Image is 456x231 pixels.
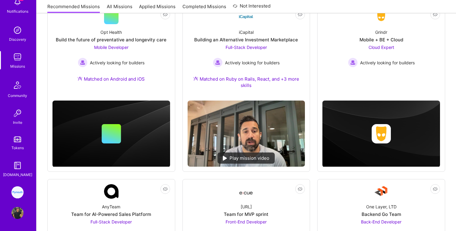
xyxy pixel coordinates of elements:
a: All Missions [107,3,132,13]
img: play [223,156,227,161]
div: Grindr [375,29,387,35]
div: Play mission video [217,152,275,164]
div: Tokens [11,145,24,151]
div: One Layer, LTD [366,204,397,210]
div: Backend Go Team [362,211,401,217]
img: Community [10,78,25,92]
a: User Avatar [10,207,25,219]
div: [DOMAIN_NAME] [3,172,32,178]
img: Company Logo [239,10,253,24]
div: Invite [13,119,22,126]
a: Not Interested [233,2,271,13]
i: icon EyeClosed [163,12,168,17]
div: iCapital [239,29,254,35]
img: Ateam Purple Icon [193,76,198,81]
span: Front-End Developer [226,219,267,224]
div: Opt Health [100,29,122,35]
img: Company Logo [374,184,388,199]
img: User Avatar [11,207,24,219]
img: Actively looking for builders [348,58,358,67]
div: Matched on Android and iOS [78,76,145,82]
a: Plymouth: Fullstack developer to help build a global mobility platform [10,186,25,198]
div: Community [8,92,27,99]
img: Actively looking for builders [213,58,223,67]
div: Matched on Ruby on Rails, React, and +3 more skills [188,76,305,88]
img: Plymouth: Fullstack developer to help build a global mobility platform [11,186,24,198]
span: Actively looking for builders [360,59,415,66]
img: cover [322,101,440,167]
span: Back-End Developer [361,219,401,224]
a: Applied Missions [139,3,176,13]
div: Mobile + BE + Cloud [359,37,403,43]
div: Building an Alternative Investment Marketplace [194,37,298,43]
img: Company Logo [239,186,253,197]
div: AnyTeam [102,204,120,210]
i: icon EyeClosed [298,12,302,17]
img: Company Logo [104,184,119,199]
div: Team for MVP sprint [224,211,268,217]
span: Mobile Developer [94,45,128,50]
span: Full-Stack Developer [90,219,132,224]
div: Missions [10,63,25,69]
img: Actively looking for builders [78,58,87,67]
a: Company LogoGrindrMobile + BE + CloudCloud Expert Actively looking for buildersActively looking f... [322,10,440,86]
span: Full-Stack Developer [226,45,267,50]
img: No Mission [188,101,305,167]
span: Actively looking for builders [90,59,144,66]
i: icon EyeClosed [163,187,168,191]
i: icon EyeClosed [298,187,302,191]
img: Invite [11,107,24,119]
img: teamwork [11,51,24,63]
a: Company LogoiCapitalBuilding an Alternative Investment MarketplaceFull-Stack Developer Actively l... [188,10,305,96]
i: icon EyeClosed [433,12,438,17]
div: [URL] [241,204,252,210]
a: Recommended Missions [47,3,100,13]
img: Company Logo [374,11,388,22]
span: Cloud Expert [369,45,394,50]
img: Company logo [372,124,391,143]
div: Team for AI-Powered Sales Platform [71,211,151,217]
span: Actively looking for builders [225,59,280,66]
img: Ateam Purple Icon [78,76,82,81]
img: discovery [11,24,24,36]
div: Notifications [7,8,28,14]
a: Opt HealthBuild the future of preventative and longevity careMobile Developer Actively looking fo... [52,10,170,89]
a: Completed Missions [182,3,226,13]
img: guide book [11,159,24,172]
div: Discovery [9,36,26,43]
div: Build the future of preventative and longevity care [56,37,166,43]
img: cover [52,101,170,167]
i: icon EyeClosed [433,187,438,191]
img: tokens [14,136,21,142]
